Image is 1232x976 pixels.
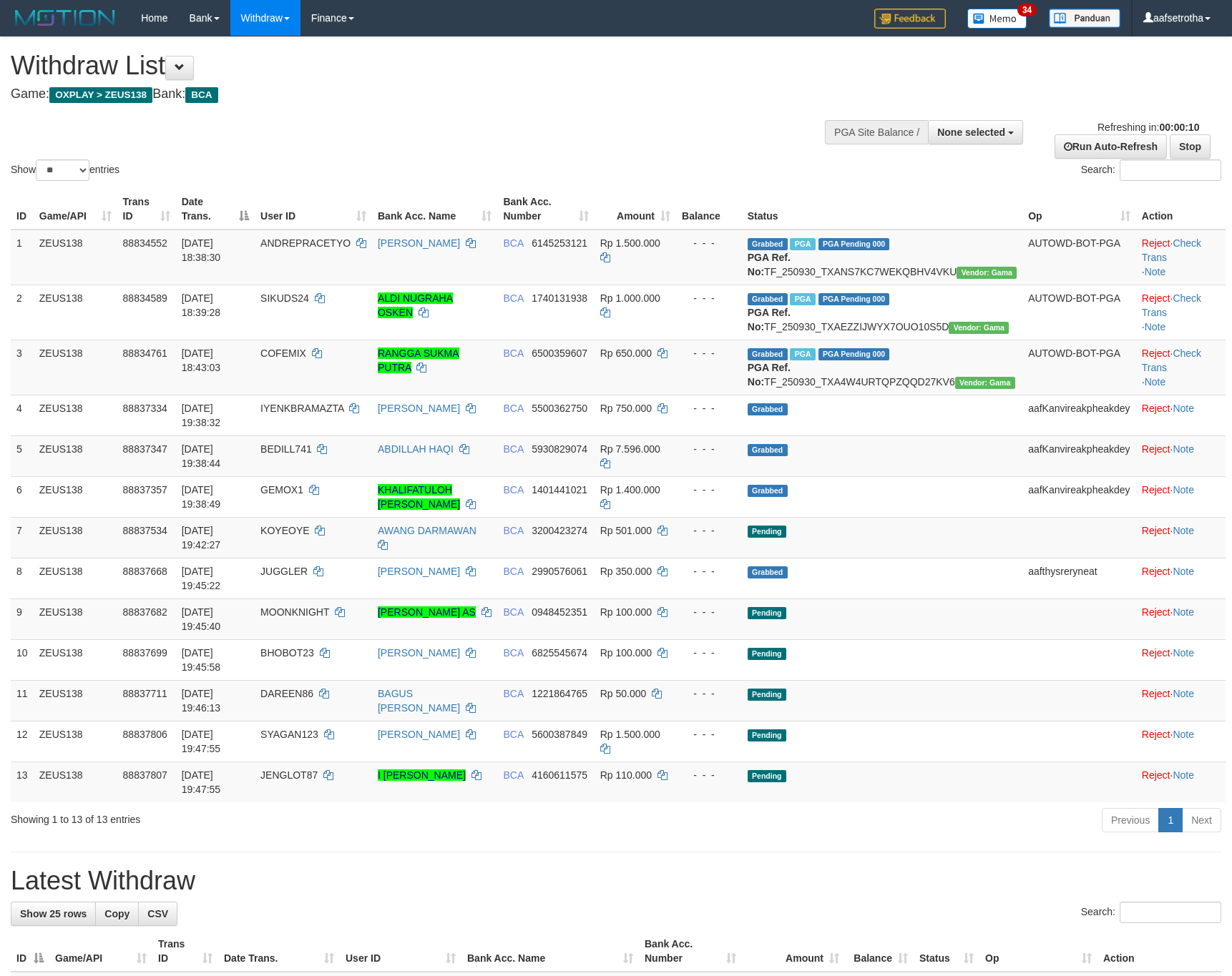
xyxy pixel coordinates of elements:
[378,347,459,373] a: RANGGA SUKMA PUTRA
[748,348,788,360] span: Grabbed
[532,647,587,659] span: Copy 6825545674 to clipboard
[378,566,460,577] a: [PERSON_NAME]
[182,292,221,318] span: [DATE] 18:39:28
[532,606,587,618] span: Copy 0948452351 to clipboard
[937,127,1005,138] span: None selected
[1145,266,1166,277] a: Note
[34,189,117,230] th: Game/API: activate to sort column ascending
[600,729,660,740] span: Rp 1.500.000
[682,686,736,701] div: - - -
[11,931,49,972] th: ID: activate to sort column descending
[104,908,129,920] span: Copy
[260,292,309,304] span: SIKUDS24
[123,443,167,455] span: 88837347
[748,689,786,701] span: Pending
[503,292,523,304] span: BCA
[1142,347,1170,359] a: Reject
[600,347,652,359] span: Rp 650.000
[748,362,791,388] b: PGA Ref. No:
[34,558,117,598] td: ZEUS138
[378,688,460,714] a: BAGUS [PERSON_NAME]
[138,902,177,926] a: CSV
[11,7,119,29] img: MOTION_logo.png
[818,238,890,250] span: PGA Pending
[123,606,167,618] span: 88837682
[1145,376,1166,388] a: Note
[532,729,587,740] span: Copy 5600387849 to clipboard
[182,347,221,373] span: [DATE] 18:43:03
[11,189,34,230] th: ID
[676,189,742,230] th: Balance
[11,902,96,926] a: Show 25 rows
[11,807,503,827] div: Showing 1 to 13 of 13 entries
[182,688,221,714] span: [DATE] 19:46:13
[503,347,523,359] span: BCA
[1173,443,1194,455] a: Note
[95,902,139,926] a: Copy
[1170,134,1211,159] a: Stop
[185,87,217,103] span: BCA
[790,348,815,360] span: Marked by aafsolysreylen
[11,159,119,181] label: Show entries
[532,403,587,414] span: Copy 5500362750 to clipboard
[340,931,461,972] th: User ID: activate to sort column ascending
[949,322,1009,334] span: Vendor URL: https://trx31.1velocity.biz
[928,120,1023,144] button: None selected
[378,729,460,740] a: [PERSON_NAME]
[1022,395,1136,435] td: aafKanvireakpheakdey
[1136,639,1226,680] td: ·
[378,525,476,536] a: AWANG DARMAWAN
[1173,484,1194,496] a: Note
[1142,525,1170,536] a: Reject
[378,647,460,659] a: [PERSON_NAME]
[11,51,807,80] h1: Withdraw List
[497,189,594,230] th: Bank Acc. Number: activate to sort column ascending
[748,607,786,619] span: Pending
[123,525,167,536] span: 88837534
[123,237,167,249] span: 88834552
[682,727,736,741] div: - - -
[682,605,736,619] div: - - -
[503,484,523,496] span: BCA
[123,647,167,659] span: 88837699
[742,285,1022,340] td: TF_250930_TXAEZZIJWYX7OUO10S5D
[595,189,676,230] th: Amount: activate to sort column ascending
[123,566,167,577] span: 88837668
[123,729,167,740] span: 88837806
[600,688,647,699] span: Rp 50.000
[11,87,807,102] h4: Game: Bank:
[1022,230,1136,285] td: AUTOWD-BOT-PGA
[123,688,167,699] span: 88837711
[36,159,89,181] select: Showentries
[957,267,1017,279] span: Vendor URL: https://trx31.1velocity.biz
[1022,189,1136,230] th: Op: activate to sort column ascending
[49,931,152,972] th: Game/API: activate to sort column ascending
[1142,347,1201,373] a: Check Trans
[600,769,652,781] span: Rp 110.000
[1120,159,1221,181] input: Search:
[260,403,343,414] span: IYENKBRAMAZTA
[11,761,34,802] td: 13
[532,566,587,577] span: Copy 2990576061 to clipboard
[682,483,736,497] div: - - -
[123,484,167,496] span: 88837357
[1173,769,1194,781] a: Note
[1136,395,1226,435] td: ·
[1142,403,1170,414] a: Reject
[1142,606,1170,618] a: Reject
[748,238,788,250] span: Grabbed
[378,443,454,455] a: ABDILLAH HAQI
[34,230,117,285] td: ZEUS138
[182,443,221,469] span: [DATE] 19:38:44
[503,443,523,455] span: BCA
[1102,808,1159,832] a: Previous
[818,293,890,305] span: PGA Pending
[260,606,329,618] span: MOONKNIGHT
[600,647,652,659] span: Rp 100.000
[11,639,34,680] td: 10
[260,484,303,496] span: GEMOX1
[600,484,660,496] span: Rp 1.400.000
[1049,9,1120,28] img: panduan.png
[682,768,736,782] div: - - -
[182,237,221,263] span: [DATE] 18:38:30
